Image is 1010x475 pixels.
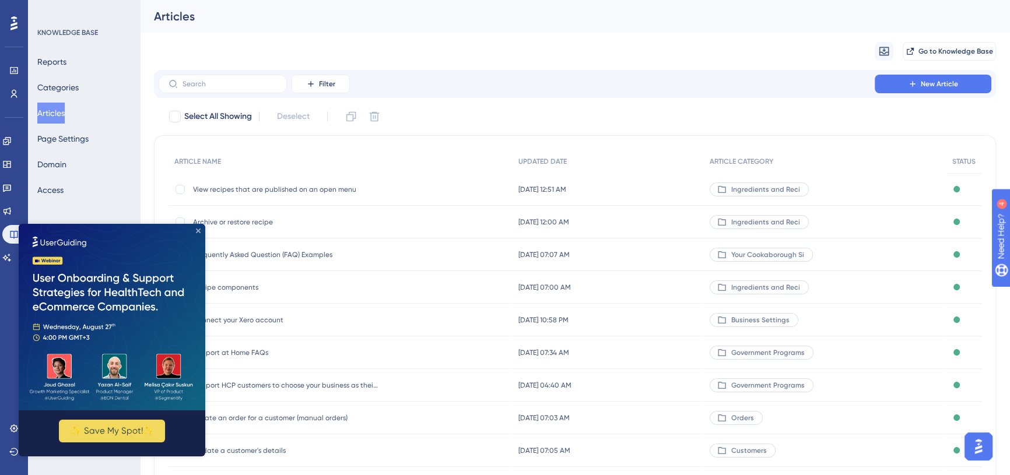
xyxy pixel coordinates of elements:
button: Articles [37,103,65,124]
div: Articles [154,8,967,24]
span: Need Help? [27,3,73,17]
iframe: UserGuiding AI Assistant Launcher [961,429,996,464]
span: Select All Showing [184,110,252,124]
button: Reports [37,51,66,72]
button: New Article [875,75,991,93]
span: ARTICLE NAME [174,157,221,166]
span: [DATE] 12:00 AM [518,217,569,227]
div: Close Preview [177,5,182,9]
span: View recipes that are published on an open menu [193,185,380,194]
span: Government Programs [731,348,805,357]
span: [DATE] 07:00 AM [518,283,571,292]
button: Filter [292,75,350,93]
span: New Article [921,79,958,89]
div: KNOWLEDGE BASE [37,28,98,37]
span: Ingredients and Reci [731,283,800,292]
span: Your Cookaborough Si [731,250,804,259]
span: Orders [731,413,754,423]
span: [DATE] 04:40 AM [518,381,571,390]
span: Go to Knowledge Base [918,47,993,56]
span: [DATE] 07:34 AM [518,348,569,357]
span: Support HCP customers to choose your business as their meal provider [193,381,380,390]
span: Recipe components [193,283,380,292]
span: [DATE] 10:58 PM [518,315,569,325]
span: Update a customer's details [193,446,380,455]
button: Access [37,180,64,200]
span: Support at Home FAQs [193,348,380,357]
span: STATUS [952,157,976,166]
span: Create an order for a customer (manual orders) [193,413,380,423]
div: 4 [81,6,85,15]
span: [DATE] 07:07 AM [518,250,570,259]
span: [DATE] 07:05 AM [518,446,570,455]
span: Customers [731,446,767,455]
span: Deselect [277,110,310,124]
button: Go to Knowledge Base [903,42,996,61]
span: Frequently Asked Question (FAQ) Examples [193,250,380,259]
span: [DATE] 12:51 AM [518,185,566,194]
button: Domain [37,154,66,175]
button: Page Settings [37,128,89,149]
input: Search [183,80,277,88]
button: Deselect [266,106,320,127]
span: UPDATED DATE [518,157,567,166]
span: Connect your Xero account [193,315,380,325]
span: ARTICLE CATEGORY [710,157,773,166]
span: Archive or restore recipe [193,217,380,227]
span: Ingredients and Reci [731,185,800,194]
button: Categories [37,77,79,98]
button: ✨ Save My Spot!✨ [40,196,146,219]
span: Ingredients and Reci [731,217,800,227]
span: [DATE] 07:03 AM [518,413,570,423]
span: Government Programs [731,381,805,390]
span: Business Settings [731,315,790,325]
span: Filter [319,79,335,89]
